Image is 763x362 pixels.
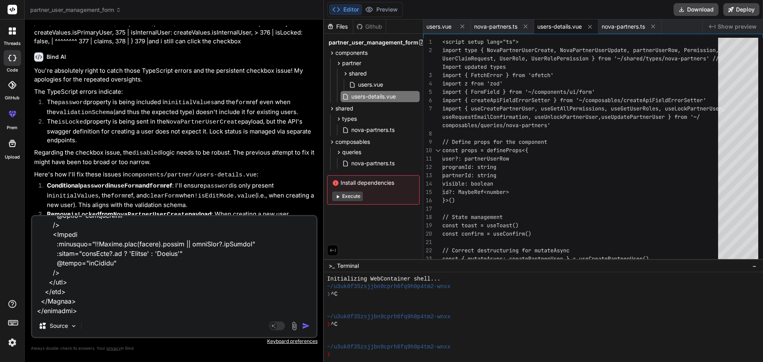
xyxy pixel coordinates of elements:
[442,46,601,54] span: import type { NovaPartnerUserCreate, NovaPartnerUs
[474,23,517,31] span: nova-partners.ts
[442,247,569,254] span: // Correct destructuring for mutateAsync
[601,46,719,54] span: erUpdate, partnerUserRow, Permission,
[194,193,255,199] code: !isEditMode.value
[50,322,68,330] p: Source
[433,146,443,155] div: Click to collapse the range.
[327,290,331,298] span: ❯
[442,213,503,221] span: // State management
[423,38,432,46] div: 1
[147,193,179,199] code: clearForm
[362,4,401,15] button: Preview
[31,345,318,352] p: Always double-check its answers. Your in Bind
[351,92,397,101] span: users-details.vue
[111,193,125,199] code: form
[342,148,361,156] span: queries
[114,183,139,190] code: useForm
[329,4,362,15] button: Editor
[601,113,700,120] span: useUpdatePartnerUser } from '~/
[58,99,87,106] code: password
[423,71,432,79] div: 3
[52,193,99,199] code: initialValues
[752,262,757,270] span: −
[327,275,441,283] span: Initializing WebContainer shell...
[423,88,432,96] div: 5
[332,192,363,201] button: Execute
[442,172,496,179] span: partnerId: string
[203,183,232,190] code: password
[335,49,368,57] span: components
[423,155,432,163] div: 11
[423,163,432,171] div: 12
[423,79,432,88] div: 4
[442,180,493,187] span: visible: boolean
[423,205,432,213] div: 17
[442,97,601,104] span: import { createApiFieldErrorSetter } from '~/compo
[329,39,418,46] span: partner_user_management_form
[342,59,361,67] span: partner
[327,283,451,290] span: ~/u3uk0f35zsjjbn9cprh6fq9h0p4tm2-wnxx
[7,67,18,74] label: code
[34,87,316,97] p: The TypeScript errors indicate:
[41,98,316,117] li: The property is being included in and the ref even when the (and thus the expected type) doesn't ...
[290,321,299,331] img: attachment
[423,221,432,230] div: 19
[332,179,414,187] span: Install dependencies
[723,3,759,16] button: Deploy
[601,255,649,262] span: tePartnerUser()
[4,40,21,47] label: threads
[423,238,432,246] div: 21
[423,230,432,238] div: 20
[5,154,20,161] label: Upload
[423,130,432,138] div: 8
[423,255,432,263] div: 23
[41,117,316,145] li: The property is being sent in the payload, but the API's swagger definition for creating a user d...
[149,183,164,190] code: form
[7,124,17,131] label: prem
[423,146,432,155] div: 10
[423,213,432,221] div: 18
[442,147,528,154] span: const props = defineProps<{
[353,23,386,31] div: Github
[423,196,432,205] div: 16
[71,211,99,218] code: isLocked
[342,115,357,123] span: types
[442,197,455,204] span: }>()
[34,66,316,84] p: You're absolutely right to catch those TypeScript errors and the persistent checkbox issue! My ap...
[349,70,367,77] span: shared
[442,105,601,112] span: import { useCreatePartnerUser, useGetAllPermission
[601,97,706,104] span: sables/createApiFieldErrorSetter'
[329,262,335,270] span: >_
[423,96,432,105] div: 6
[442,63,506,70] span: Import updated types
[601,55,719,62] span: rom '~/shared/types/nova-partners' //
[442,72,554,79] span: import { FetchError } from 'ofetch'
[351,125,395,135] span: nova-partners.ts
[718,23,757,31] span: Show preview
[602,23,645,31] span: nova-partners.ts
[442,122,550,129] span: composables/queries/nova-partners'
[56,109,113,116] code: validationSchema
[423,188,432,196] div: 15
[331,290,338,298] span: ^C
[327,313,451,321] span: ~/u3uk0f35zsjjbn9cprh6fq9h0p4tm2-wnxx
[601,105,725,112] span: s, useGetUserRoles, useLockPartnerUser,
[442,230,531,237] span: const confirm = useConfirm()
[327,321,331,328] span: ❯
[442,222,519,229] span: const toast = useToast()
[751,259,758,272] button: −
[423,46,432,54] div: 2
[46,53,66,61] h6: Bind AI
[335,138,370,146] span: composables
[335,105,353,112] span: shared
[674,3,718,16] button: Download
[5,95,19,101] label: GitHub
[442,88,595,95] span: import { FormField } from '~/components/ui/form'
[442,255,601,262] span: const { mutateAsync: createPartnerUser } = useCrea
[331,321,338,328] span: ^C
[351,159,395,168] span: nova-partners.ts
[113,211,188,218] code: NovaPartnerUserCreate
[423,171,432,180] div: 13
[442,38,519,45] span: <script setup lang="ts">
[357,80,384,89] span: users.vue
[6,336,19,349] img: settings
